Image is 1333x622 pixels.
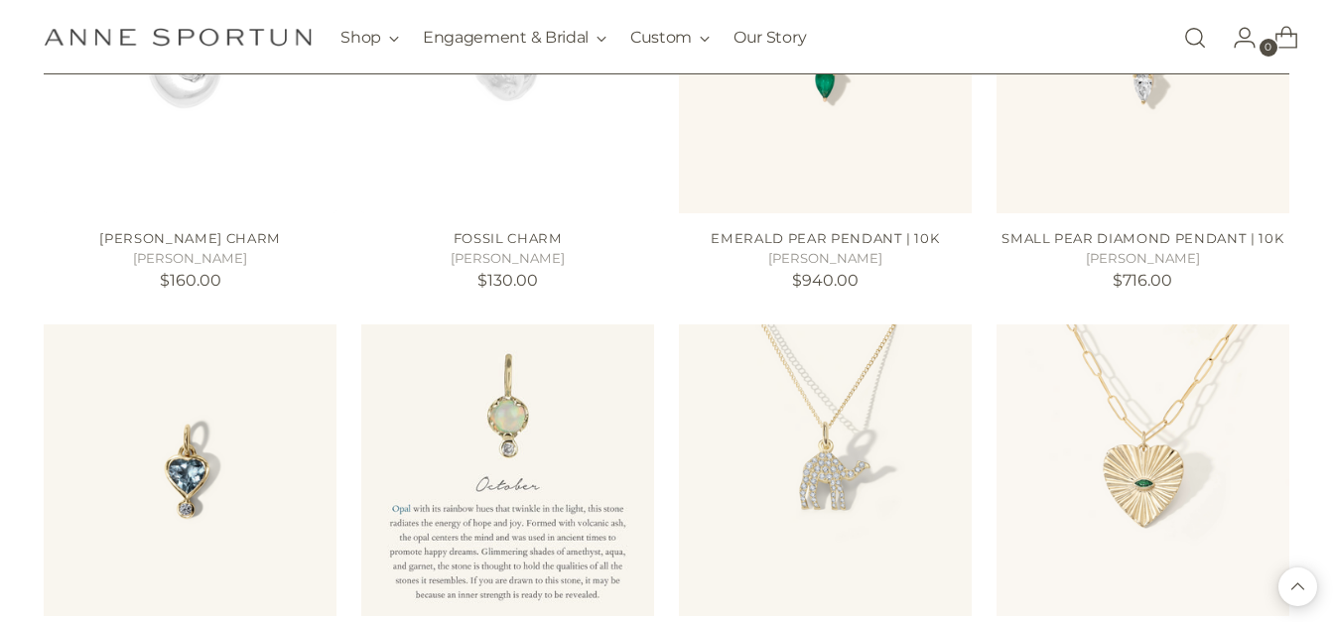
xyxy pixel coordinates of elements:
a: Go to the account page [1217,18,1257,58]
a: Emerald Sunbeam Heart Charm | 10k [997,324,1289,617]
a: [PERSON_NAME] Charm [99,230,281,246]
span: $130.00 [477,271,538,290]
button: Engagement & Bridal [423,16,606,60]
a: Aquamarine Diamond Byrdie Heart Charm [44,324,336,617]
span: $940.00 [792,271,859,290]
button: Custom [630,16,710,60]
h5: [PERSON_NAME] [361,249,654,269]
span: $160.00 [160,271,221,290]
a: Open search modal [1175,18,1215,58]
h5: [PERSON_NAME] [679,249,972,269]
span: 0 [1260,39,1277,57]
a: Gemstone Amulet | Opal | 10k [361,324,654,617]
button: Back to top [1278,567,1317,606]
h5: [PERSON_NAME] [997,249,1289,269]
a: Open cart modal [1259,18,1298,58]
a: Our Story [733,16,806,60]
a: Silhouetted Pavé Diamond Camel Charm [679,324,972,617]
a: Anne Sportun Fine Jewellery [44,28,312,47]
h5: [PERSON_NAME] [44,249,336,269]
span: $716.00 [1113,271,1172,290]
a: Fossil Charm [454,230,563,246]
button: Shop [340,16,399,60]
a: Emerald Pear Pendant | 10k [711,230,939,246]
a: Small Pear Diamond Pendant | 10k [1001,230,1283,246]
